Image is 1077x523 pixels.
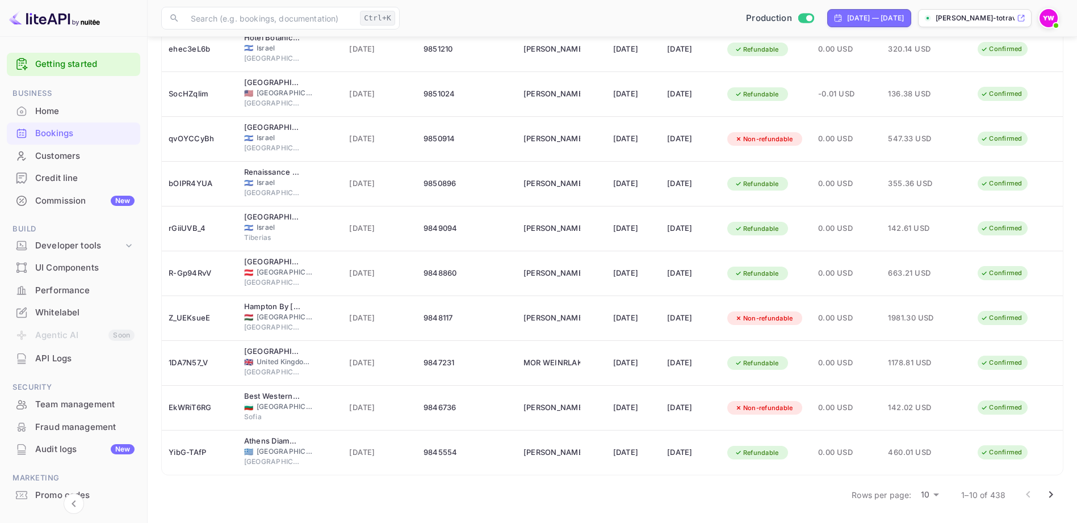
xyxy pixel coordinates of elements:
[7,438,140,459] a: Audit logsNew
[349,178,409,190] span: [DATE]
[244,346,301,357] div: Maldron Hotel Shoreditch London
[523,309,580,327] div: LIOR MIZRACHI
[847,13,904,23] div: [DATE] — [DATE]
[35,150,135,163] div: Customers
[244,134,253,142] span: Israel
[818,222,875,235] span: 0.00 USD
[35,195,135,208] div: Commission
[244,77,301,88] div: Hampton Inn & Suites Newark Airport Elizabeth
[7,145,140,167] div: Customers
[888,446,945,459] span: 460.01 USD
[667,399,714,417] div: [DATE]
[667,309,714,327] div: [DATE]
[35,127,135,140] div: Bookings
[424,444,510,462] div: 9845554
[613,130,653,148] div: [DATE]
[257,312,313,322] span: [GEOGRAPHIC_DATA]
[727,311,801,326] div: Non-refundable
[244,301,301,313] div: Hampton By Hilton Budapest City Centre
[169,130,231,148] div: qvOYCCyBh
[7,53,140,76] div: Getting started
[35,443,135,456] div: Audit logs
[424,264,510,282] div: 9848860
[888,133,945,145] span: 547.33 USD
[7,438,140,461] div: Audit logsNew
[244,179,253,187] span: Israel
[244,322,301,332] span: [GEOGRAPHIC_DATA]
[818,357,875,369] span: 0.00 USD
[257,402,313,412] span: [GEOGRAPHIC_DATA]
[973,42,1029,56] div: Confirmed
[244,167,301,178] div: Renaissance Tel Aviv
[7,100,140,123] div: Home
[349,357,409,369] span: [DATE]
[257,43,313,53] span: Israel
[523,354,580,372] div: MOR WEINRLAK
[244,367,301,377] span: [GEOGRAPHIC_DATA]
[7,472,140,484] span: Marketing
[424,130,510,148] div: 9850914
[7,394,140,415] a: Team management
[349,133,409,145] span: [DATE]
[257,267,313,277] span: [GEOGRAPHIC_DATA]
[973,400,1029,415] div: Confirmed
[888,312,945,324] span: 1981.30 USD
[7,223,140,235] span: Build
[35,398,135,411] div: Team management
[244,122,301,133] div: Herods Hotel Tel Aviv by the Beach
[973,445,1029,459] div: Confirmed
[424,354,510,372] div: 9847231
[244,269,253,276] span: Austria
[7,416,140,437] a: Fraud management
[244,233,301,243] span: Tiberias
[244,98,301,108] span: [GEOGRAPHIC_DATA]
[667,354,714,372] div: [DATE]
[936,13,1015,23] p: [PERSON_NAME]-totravel...
[35,172,135,185] div: Credit line
[7,394,140,416] div: Team management
[169,85,231,103] div: SocHZqlim
[257,178,313,188] span: Israel
[973,221,1029,235] div: Confirmed
[613,309,653,327] div: [DATE]
[244,314,253,321] span: Hungary
[973,266,1029,280] div: Confirmed
[523,399,580,417] div: MARK LINSKI
[727,222,786,236] div: Refundable
[35,261,135,275] div: UI Components
[35,352,135,365] div: API Logs
[7,87,140,100] span: Business
[64,494,84,514] button: Collapse navigation
[746,12,792,25] span: Production
[973,176,1029,191] div: Confirmed
[7,416,140,438] div: Fraud management
[727,87,786,102] div: Refundable
[424,40,510,58] div: 9851210
[244,436,301,447] div: Athens Diamond Plus
[727,132,801,146] div: Non-refundable
[852,489,911,501] p: Rows per page:
[349,402,409,414] span: [DATE]
[257,357,313,367] span: United Kingdom of [GEOGRAPHIC_DATA] and [GEOGRAPHIC_DATA]
[888,267,945,280] span: 663.21 USD
[169,354,231,372] div: 1DA7N57_V
[35,58,135,71] a: Getting started
[613,354,653,372] div: [DATE]
[7,302,140,323] a: Whitelabel
[667,175,714,193] div: [DATE]
[7,100,140,121] a: Home
[523,130,580,148] div: MERAV KATZ
[818,178,875,190] span: 0.00 USD
[916,487,943,503] div: 10
[523,40,580,58] div: REUT SANDLER BARSHIR
[667,264,714,282] div: [DATE]
[35,284,135,297] div: Performance
[424,220,510,238] div: 9849094
[523,444,580,462] div: MOSHE MAIMONI
[244,143,301,153] span: [GEOGRAPHIC_DATA]
[888,43,945,56] span: 320.14 USD
[184,7,355,29] input: Search (e.g. bookings, documentation)
[424,85,510,103] div: 9851024
[613,85,653,103] div: [DATE]
[7,167,140,189] div: Credit line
